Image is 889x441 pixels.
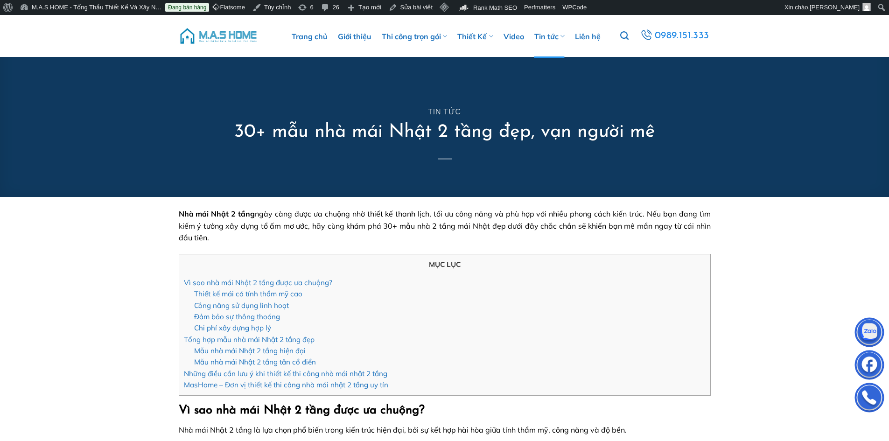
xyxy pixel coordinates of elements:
[194,346,306,355] a: Mẫu nhà mái Nhật 2 tầng hiện đại
[810,4,860,11] span: [PERSON_NAME]
[575,15,601,58] a: Liên hệ
[194,312,280,321] a: Đảm bảo sự thông thoáng
[194,323,271,332] a: Chi phí xây dựng hợp lý
[184,259,706,270] p: MỤC LỤC
[534,15,565,58] a: Tin tức
[194,289,302,298] a: Thiết kế mái có tính thẩm mỹ cao
[620,26,629,46] a: Tìm kiếm
[184,369,387,378] a: Những điều cần lưu ý khi thiết kế thi công nhà mái nhật 2 tầng
[457,15,493,58] a: Thiết Kế
[194,357,316,366] a: Mẫu nhà mái Nhật 2 tầng tân cổ điển
[504,15,524,58] a: Video
[179,209,711,242] span: ngày càng được ưa chuộng nhờ thiết kế thanh lịch, tối ưu công năng và phù hợp với nhiều phong các...
[179,22,258,50] img: M.A.S HOME – Tổng Thầu Thiết Kế Và Xây Nhà Trọn Gói
[855,352,883,380] img: Facebook
[855,385,883,413] img: Phone
[179,425,627,434] span: Nhà mái Nhật 2 tầng là lựa chọn phổ biến trong kiến trúc hiện đại, bởi sự kết hợp hài hòa giữa tí...
[655,28,709,44] span: 0989.151.333
[184,380,388,389] a: MasHome – Đơn vị thiết kế thi công nhà mái nhật 2 tầng uy tín
[194,301,289,310] a: Công năng sử dụng linh hoạt
[428,108,461,116] a: Tin tức
[382,15,447,58] a: Thi công trọn gói
[855,320,883,348] img: Zalo
[184,278,332,287] a: Vì sao nhà mái Nhật 2 tầng được ưa chuộng?
[179,209,255,218] strong: Nhà mái Nhật 2 tầng
[234,120,655,144] h1: 30+ mẫu nhà mái Nhật 2 tầng đẹp, vạn người mê
[639,28,710,44] a: 0989.151.333
[338,15,371,58] a: Giới thiệu
[184,335,315,344] a: Tổng hợp mẫu nhà mái Nhật 2 tầng đẹp
[292,15,328,58] a: Trang chủ
[179,405,425,416] strong: Vì sao nhà mái Nhật 2 tầng được ưa chuộng?
[165,3,209,12] a: Đang bán hàng
[473,4,517,11] span: Rank Math SEO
